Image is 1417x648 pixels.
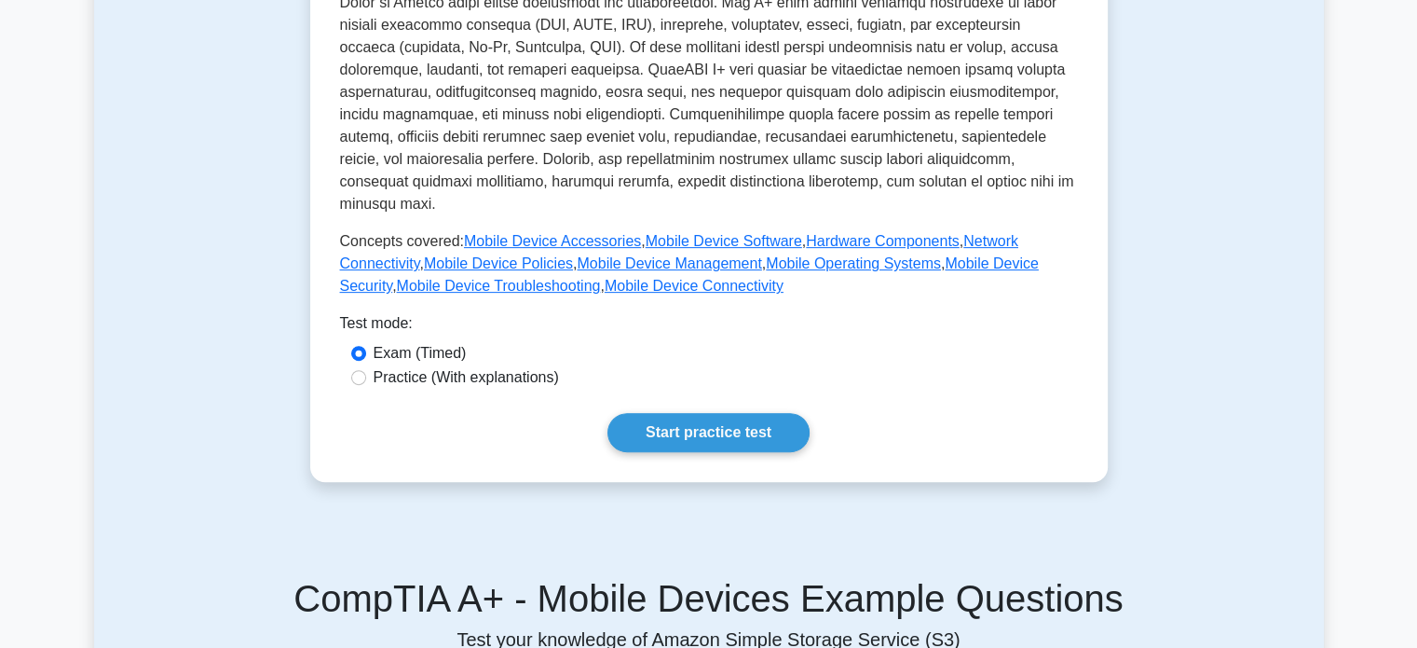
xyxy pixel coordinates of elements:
[424,255,573,271] a: Mobile Device Policies
[577,255,761,271] a: Mobile Device Management
[607,413,810,452] a: Start practice test
[806,233,960,249] a: Hardware Components
[105,576,1313,621] h5: CompTIA A+ - Mobile Devices Example Questions
[646,233,802,249] a: Mobile Device Software
[340,230,1078,297] p: Concepts covered: , , , , , , , , ,
[374,342,467,365] label: Exam (Timed)
[464,233,641,249] a: Mobile Device Accessories
[605,278,783,294] a: Mobile Device Connectivity
[340,312,1078,342] div: Test mode:
[397,278,601,294] a: Mobile Device Troubleshooting
[374,366,559,389] label: Practice (With explanations)
[766,255,941,271] a: Mobile Operating Systems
